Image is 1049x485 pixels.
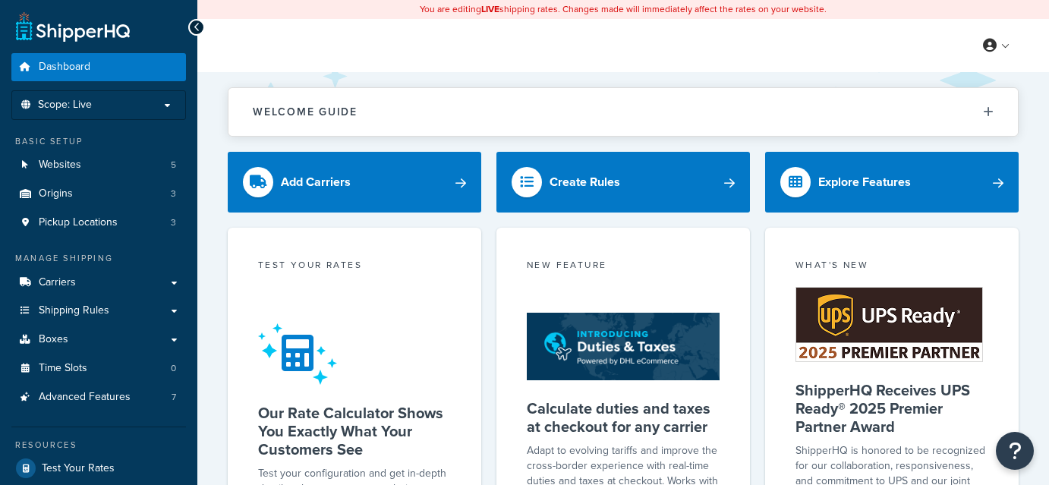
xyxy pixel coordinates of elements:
div: Explore Features [818,172,911,193]
button: Open Resource Center [996,432,1034,470]
a: Boxes [11,326,186,354]
div: Resources [11,439,186,452]
li: Websites [11,151,186,179]
b: LIVE [481,2,499,16]
a: Pickup Locations3 [11,209,186,237]
div: Add Carriers [281,172,351,193]
span: 0 [171,362,176,375]
div: What's New [795,258,988,276]
div: Basic Setup [11,135,186,148]
span: 7 [172,391,176,404]
a: Origins3 [11,180,186,208]
span: 5 [171,159,176,172]
span: Advanced Features [39,391,131,404]
a: Dashboard [11,53,186,81]
div: New Feature [527,258,720,276]
span: Scope: Live [38,99,92,112]
div: Manage Shipping [11,252,186,265]
a: Websites5 [11,151,186,179]
a: Advanced Features7 [11,383,186,411]
a: Add Carriers [228,152,481,213]
span: Carriers [39,276,76,289]
li: Advanced Features [11,383,186,411]
a: Explore Features [765,152,1019,213]
h5: Calculate duties and taxes at checkout for any carrier [527,399,720,436]
h2: Welcome Guide [253,106,358,118]
a: Time Slots0 [11,354,186,383]
span: Origins [39,187,73,200]
li: Time Slots [11,354,186,383]
div: Test your rates [258,258,451,276]
span: Test Your Rates [42,462,115,475]
span: Websites [39,159,81,172]
li: Pickup Locations [11,209,186,237]
div: Create Rules [550,172,620,193]
a: Shipping Rules [11,297,186,325]
span: Time Slots [39,362,87,375]
span: Pickup Locations [39,216,118,229]
li: Origins [11,180,186,208]
a: Create Rules [496,152,750,213]
a: Test Your Rates [11,455,186,482]
span: 3 [171,216,176,229]
span: 3 [171,187,176,200]
h5: ShipperHQ Receives UPS Ready® 2025 Premier Partner Award [795,381,988,436]
span: Shipping Rules [39,304,109,317]
a: Carriers [11,269,186,297]
span: Boxes [39,333,68,346]
h5: Our Rate Calculator Shows You Exactly What Your Customers See [258,404,451,458]
button: Welcome Guide [228,88,1018,136]
span: Dashboard [39,61,90,74]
